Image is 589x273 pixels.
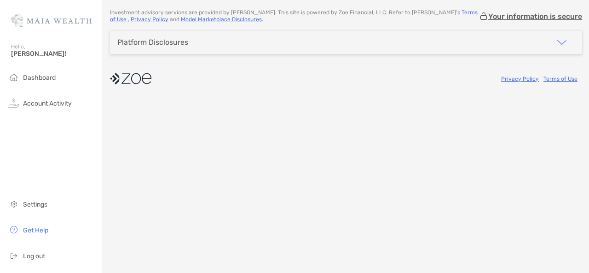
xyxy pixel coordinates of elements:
img: household icon [8,71,19,83]
a: Terms of Use [110,9,478,23]
img: activity icon [8,97,19,108]
span: Dashboard [23,74,56,82]
p: Investment advisory services are provided by [PERSON_NAME] . This site is powered by Zoe Financia... [110,9,479,23]
span: Account Activity [23,100,72,107]
img: logout icon [8,250,19,261]
img: get-help icon [8,224,19,235]
a: Model Marketplace Disclosures [181,16,262,23]
span: Get Help [23,226,48,234]
span: [PERSON_NAME]! [11,50,97,58]
p: Your information is secure [488,12,582,21]
img: company logo [110,68,151,89]
a: Privacy Policy [131,16,168,23]
a: Privacy Policy [501,76,539,82]
img: settings icon [8,198,19,209]
span: Log out [23,252,45,260]
img: Zoe Logo [11,4,92,37]
img: icon arrow [556,37,567,48]
div: Platform Disclosures [117,38,188,47]
span: Settings [23,201,47,208]
a: Terms of Use [543,76,577,82]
